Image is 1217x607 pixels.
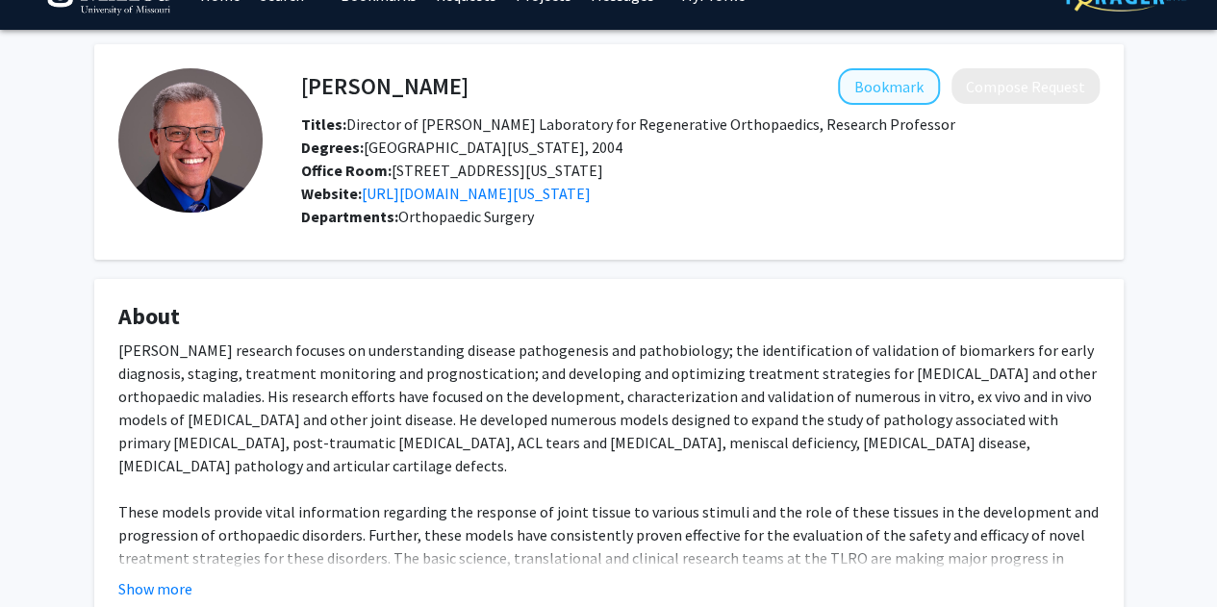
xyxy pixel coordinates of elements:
span: [GEOGRAPHIC_DATA][US_STATE], 2004 [301,138,622,157]
iframe: Chat [14,520,82,593]
span: [STREET_ADDRESS][US_STATE] [301,161,603,180]
b: Website: [301,184,362,203]
span: Orthopaedic Surgery [398,207,534,226]
b: Degrees: [301,138,364,157]
button: Show more [118,577,192,600]
b: Office Room: [301,161,392,180]
button: Add Aaron Stoker to Bookmarks [838,68,940,105]
a: Opens in a new tab [362,184,591,203]
b: Departments: [301,207,398,226]
button: Compose Request to Aaron Stoker [951,68,1100,104]
h4: About [118,303,1100,331]
h4: [PERSON_NAME] [301,68,469,104]
b: Titles: [301,114,346,134]
img: Profile Picture [118,68,263,213]
span: Director of [PERSON_NAME] Laboratory for Regenerative Orthopaedics, Research Professor [301,114,955,134]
